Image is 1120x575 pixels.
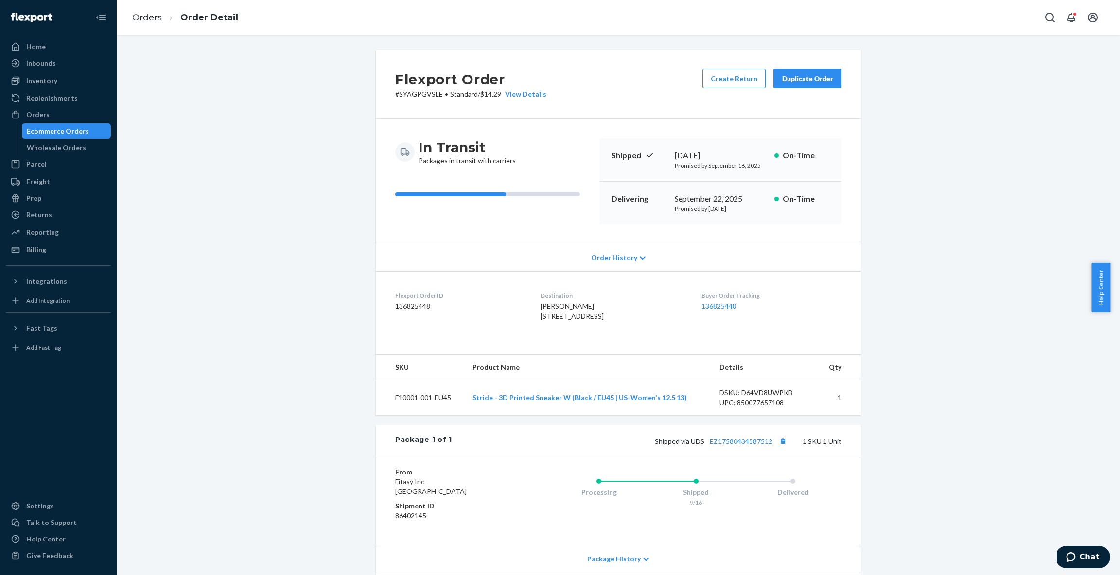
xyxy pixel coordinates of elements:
a: Add Integration [6,293,111,308]
ol: breadcrumbs [124,3,246,32]
div: Packages in transit with carriers [419,138,516,166]
a: 136825448 [701,302,736,310]
div: Delivered [744,488,841,497]
dt: Destination [541,291,685,300]
a: Parcel [6,156,111,172]
div: September 22, 2025 [675,193,767,204]
button: Give Feedback [6,548,111,563]
button: Talk to Support [6,515,111,530]
td: 1 [818,380,861,416]
div: Replenishments [26,93,78,103]
div: UPC: 850077657108 [719,398,811,407]
a: Reporting [6,224,111,240]
div: Give Feedback [26,551,73,560]
p: Delivering [612,193,667,204]
dt: From [395,467,511,477]
a: Ecommerce Orders [22,123,111,139]
div: Add Integration [26,296,70,304]
div: Settings [26,501,54,511]
a: Help Center [6,531,111,547]
button: Fast Tags [6,321,111,336]
a: Order Detail [180,12,238,23]
div: Returns [26,210,52,220]
div: Inventory [26,76,57,85]
td: F10001-001-EU45 [376,380,465,416]
div: Reporting [26,227,59,237]
img: Flexport logo [11,13,52,22]
h3: In Transit [419,138,516,156]
div: DSKU: D64VD8UWPKB [719,388,811,398]
div: Help Center [26,534,66,544]
p: Promised by [DATE] [675,204,767,213]
div: Parcel [26,159,47,169]
div: Package 1 of 1 [395,435,452,447]
div: Orders [26,110,50,119]
p: On-Time [783,193,830,204]
div: Freight [26,177,50,186]
a: EZ17580434587512 [710,437,772,445]
a: Home [6,39,111,54]
button: Help Center [1091,263,1110,312]
div: 1 SKU 1 Unit [452,435,841,447]
a: Returns [6,207,111,222]
div: Integrations [26,276,67,286]
a: Replenishments [6,90,111,106]
p: On-Time [783,150,830,161]
div: Home [26,42,46,51]
div: Shipped [647,488,745,497]
a: Inventory [6,73,111,88]
div: Processing [550,488,647,497]
a: Wholesale Orders [22,140,111,155]
button: Open notifications [1062,8,1081,27]
button: Close Navigation [91,8,111,27]
div: Prep [26,193,41,203]
a: Add Fast Tag [6,340,111,355]
a: Prep [6,190,111,206]
a: Inbounds [6,55,111,71]
div: Inbounds [26,58,56,68]
div: Talk to Support [26,518,77,527]
span: • [445,90,448,98]
a: Stride - 3D Printed Sneaker W (Black / EU45 | US-Women's 12.5 13) [472,393,687,402]
th: Product Name [465,355,711,380]
dt: Flexport Order ID [395,291,525,300]
a: Settings [6,498,111,514]
span: [PERSON_NAME] [STREET_ADDRESS] [541,302,604,320]
div: Fast Tags [26,323,57,333]
div: Billing [26,245,46,254]
dd: 86402145 [395,511,511,521]
span: Shipped via UDS [655,437,789,445]
div: Duplicate Order [782,74,833,84]
span: Package History [587,554,641,564]
th: Qty [818,355,861,380]
h2: Flexport Order [395,69,546,89]
a: Billing [6,242,111,257]
p: # SYAGPGVSLE / $14.29 [395,89,546,99]
th: Details [712,355,819,380]
dt: Shipment ID [395,501,511,511]
button: Open account menu [1083,8,1102,27]
span: Fitasy Inc [GEOGRAPHIC_DATA] [395,477,467,495]
a: Freight [6,174,111,189]
div: Add Fast Tag [26,343,61,352]
button: Copy tracking number [776,435,789,447]
button: Open Search Box [1040,8,1060,27]
p: Shipped [612,150,667,161]
div: [DATE] [675,150,767,161]
div: 9/16 [647,498,745,507]
span: Order History [591,253,637,263]
div: Ecommerce Orders [27,126,89,136]
a: Orders [6,107,111,122]
button: Create Return [702,69,766,88]
div: Wholesale Orders [27,143,86,152]
button: Duplicate Order [773,69,841,88]
dd: 136825448 [395,302,525,311]
button: Integrations [6,273,111,289]
p: Promised by September 16, 2025 [675,161,767,169]
dt: Buyer Order Tracking [701,291,841,300]
iframe: Opens a widget where you can chat to one of our agents [1057,546,1110,570]
button: View Details [501,89,546,99]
